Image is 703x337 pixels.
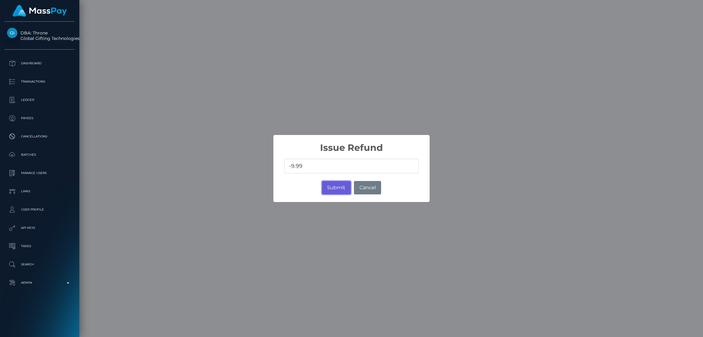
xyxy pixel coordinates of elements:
[5,30,75,41] span: DBA: Throne Global Gifting Technologies Inc
[13,5,67,17] img: MassPay Logo
[7,114,72,123] p: Payees
[7,59,72,68] p: Dashboard
[7,28,17,38] img: Global Gifting Technologies Inc
[7,242,72,251] p: Taxes
[7,260,72,269] p: Search
[7,187,72,196] p: Links
[7,95,72,105] p: Ledger
[7,223,72,232] p: API Keys
[7,278,72,287] p: Admin
[322,181,351,194] button: Submit
[7,132,72,141] p: Cancellations
[354,181,381,194] button: Cancel
[7,150,72,159] p: Batches
[7,77,72,86] p: Transactions
[7,168,72,178] p: Manage Users
[273,135,430,153] h2: Issue Refund
[7,205,72,214] p: User Profile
